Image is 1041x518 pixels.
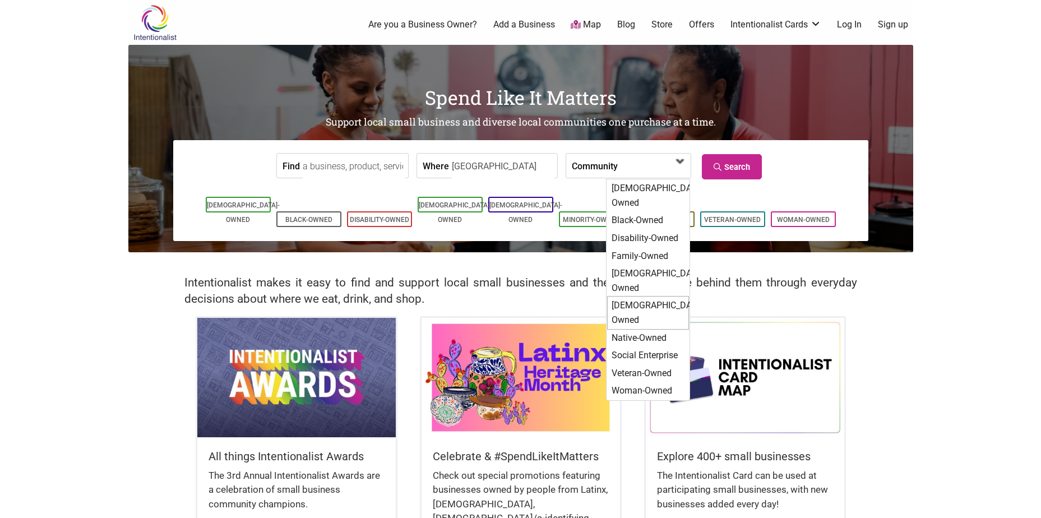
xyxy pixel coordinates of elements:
[608,179,688,211] div: [DEMOGRAPHIC_DATA]-Owned
[702,154,762,179] a: Search
[608,346,688,364] div: Social Enterprise
[617,18,635,31] a: Blog
[572,154,618,178] label: Community
[689,18,714,31] a: Offers
[128,84,913,111] h1: Spend Like It Matters
[608,247,688,265] div: Family-Owned
[350,216,409,224] a: Disability-Owned
[489,201,562,224] a: [DEMOGRAPHIC_DATA]-Owned
[608,382,688,400] div: Woman-Owned
[197,318,396,437] img: Intentionalist Awards
[777,216,830,224] a: Woman-Owned
[368,18,477,31] a: Are you a Business Owner?
[730,18,821,31] a: Intentionalist Cards
[283,154,300,178] label: Find
[608,364,688,382] div: Veteran-Owned
[607,296,689,329] div: [DEMOGRAPHIC_DATA]-Owned
[303,154,405,179] input: a business, product, service
[878,18,908,31] a: Sign up
[571,18,601,31] a: Map
[128,115,913,129] h2: Support local small business and diverse local communities one purchase at a time.
[493,18,555,31] a: Add a Business
[646,318,844,437] img: Intentionalist Card Map
[657,448,833,464] h5: Explore 400+ small businesses
[128,4,182,41] img: Intentionalist
[207,201,280,224] a: [DEMOGRAPHIC_DATA]-Owned
[422,318,620,437] img: Latinx / Hispanic Heritage Month
[209,448,385,464] h5: All things Intentionalist Awards
[423,154,449,178] label: Where
[608,211,688,229] div: Black-Owned
[433,448,609,464] h5: Celebrate & #SpendLikeItMatters
[608,329,688,347] div: Native-Owned
[563,216,620,224] a: Minority-Owned
[651,18,673,31] a: Store
[452,154,554,179] input: neighborhood, city, state
[608,229,688,247] div: Disability-Owned
[837,18,862,31] a: Log In
[285,216,332,224] a: Black-Owned
[608,265,688,297] div: [DEMOGRAPHIC_DATA]-Owned
[704,216,761,224] a: Veteran-Owned
[419,201,492,224] a: [DEMOGRAPHIC_DATA]-Owned
[184,275,857,307] h2: Intentionalist makes it easy to find and support local small businesses and the diverse people be...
